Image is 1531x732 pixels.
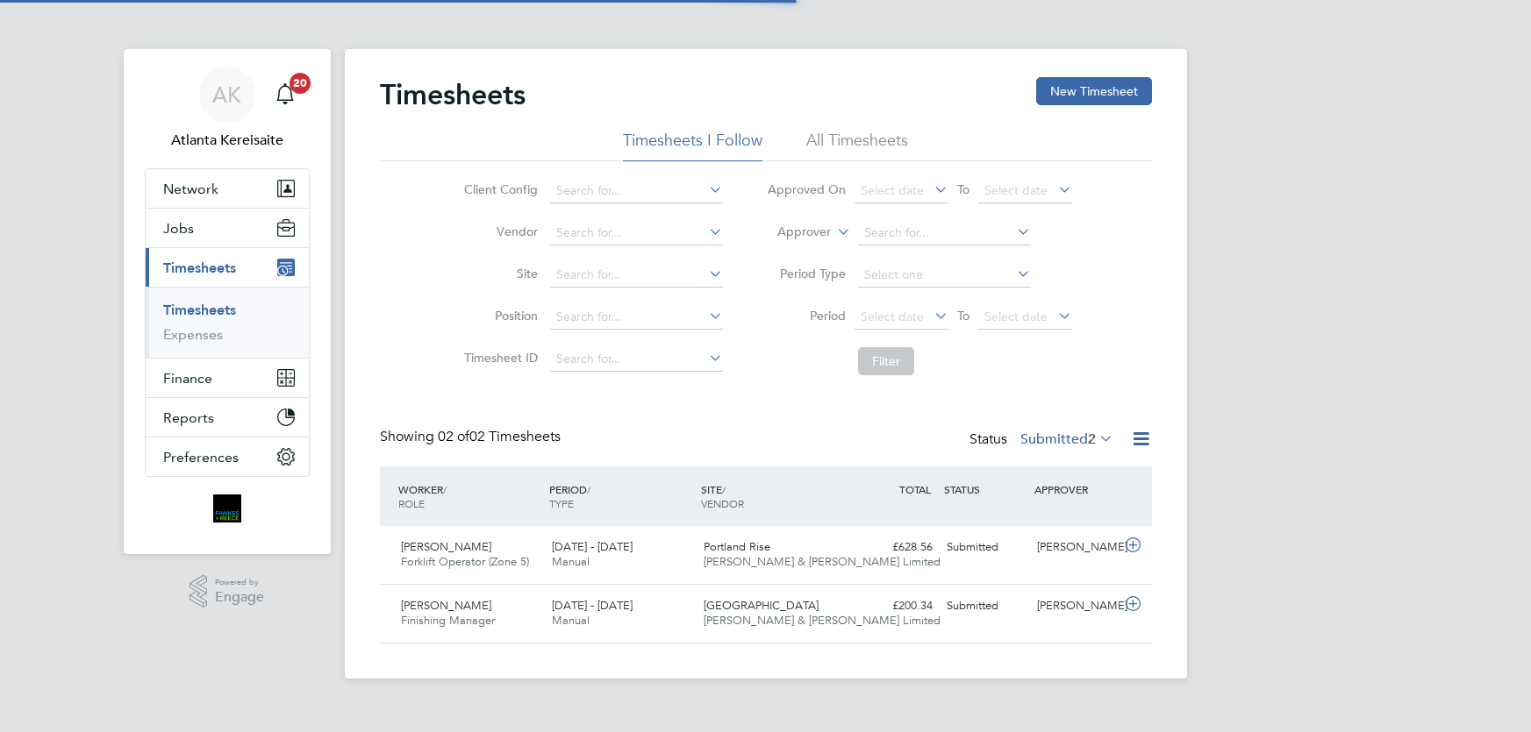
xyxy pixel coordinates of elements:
[146,209,309,247] button: Jobs
[163,370,212,387] span: Finance
[163,259,236,276] span: Timesheets
[145,67,310,151] a: AKAtlanta Kereisaite
[984,309,1048,324] span: Select date
[438,428,561,445] span: 02 Timesheets
[215,575,264,590] span: Powered by
[858,221,1031,245] input: Search for...
[1088,430,1096,448] span: 2
[145,130,310,151] span: Atlanta Kereisaite
[401,613,495,628] span: Finishing Manager
[848,533,940,562] div: £628.56
[146,248,309,287] button: Timesheets
[858,347,914,375] button: Filter
[545,473,697,519] div: PERIOD
[146,437,309,476] button: Preferences
[1030,473,1121,505] div: APPROVER
[767,181,846,197] label: Approved On
[752,224,831,241] label: Approver
[443,482,447,496] span: /
[215,590,264,605] span: Engage
[438,428,469,445] span: 02 of
[146,287,309,358] div: Timesheets
[858,263,1031,288] input: Select one
[163,181,218,197] span: Network
[398,496,425,510] span: ROLE
[459,308,538,323] label: Position
[394,473,546,519] div: WORKER
[806,130,908,161] li: All Timesheets
[861,309,924,324] span: Select date
[552,554,590,569] span: Manual
[146,169,309,208] button: Network
[163,449,239,465] span: Preferences
[767,308,846,323] label: Period
[268,67,303,123] a: 20
[550,221,723,245] input: Search for...
[459,224,538,239] label: Vendor
[550,347,723,372] input: Search for...
[190,575,264,608] a: Powered byEngage
[146,398,309,437] button: Reports
[380,77,526,112] h2: Timesheets
[704,554,941,569] span: [PERSON_NAME] & [PERSON_NAME] Limited
[549,496,574,510] span: TYPE
[969,428,1117,452] div: Status
[459,266,538,281] label: Site
[550,305,723,330] input: Search for...
[940,473,1031,505] div: STATUS
[704,539,770,554] span: Portland Rise
[701,496,744,510] span: VENDOR
[940,592,1031,621] div: Submitted
[587,482,590,496] span: /
[704,598,819,613] span: [GEOGRAPHIC_DATA]
[163,220,194,237] span: Jobs
[1020,430,1113,448] label: Submitted
[145,494,310,522] a: Go to home page
[552,613,590,628] span: Manual
[401,598,491,613] span: [PERSON_NAME]
[940,533,1031,562] div: Submitted
[1030,533,1121,562] div: [PERSON_NAME]
[380,428,564,446] div: Showing
[984,182,1048,198] span: Select date
[290,73,311,94] span: 20
[163,409,214,426] span: Reports
[552,598,633,613] span: [DATE] - [DATE]
[1036,77,1152,105] button: New Timesheet
[163,326,223,343] a: Expenses
[146,359,309,397] button: Finance
[1030,592,1121,621] div: [PERSON_NAME]
[550,263,723,288] input: Search for...
[722,482,726,496] span: /
[212,83,241,106] span: AK
[124,49,331,554] nav: Main navigation
[623,130,762,161] li: Timesheets I Follow
[401,554,529,569] span: Forklift Operator (Zone 5)
[899,482,931,496] span: TOTAL
[550,179,723,203] input: Search for...
[401,539,491,554] span: [PERSON_NAME]
[861,182,924,198] span: Select date
[848,592,940,621] div: £200.34
[952,304,975,327] span: To
[213,494,241,522] img: bromak-logo-retina.png
[697,473,848,519] div: SITE
[767,266,846,281] label: Period Type
[552,539,633,554] span: [DATE] - [DATE]
[704,613,941,628] span: [PERSON_NAME] & [PERSON_NAME] Limited
[459,350,538,366] label: Timesheet ID
[952,178,975,201] span: To
[459,181,538,197] label: Client Config
[163,302,236,318] a: Timesheets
